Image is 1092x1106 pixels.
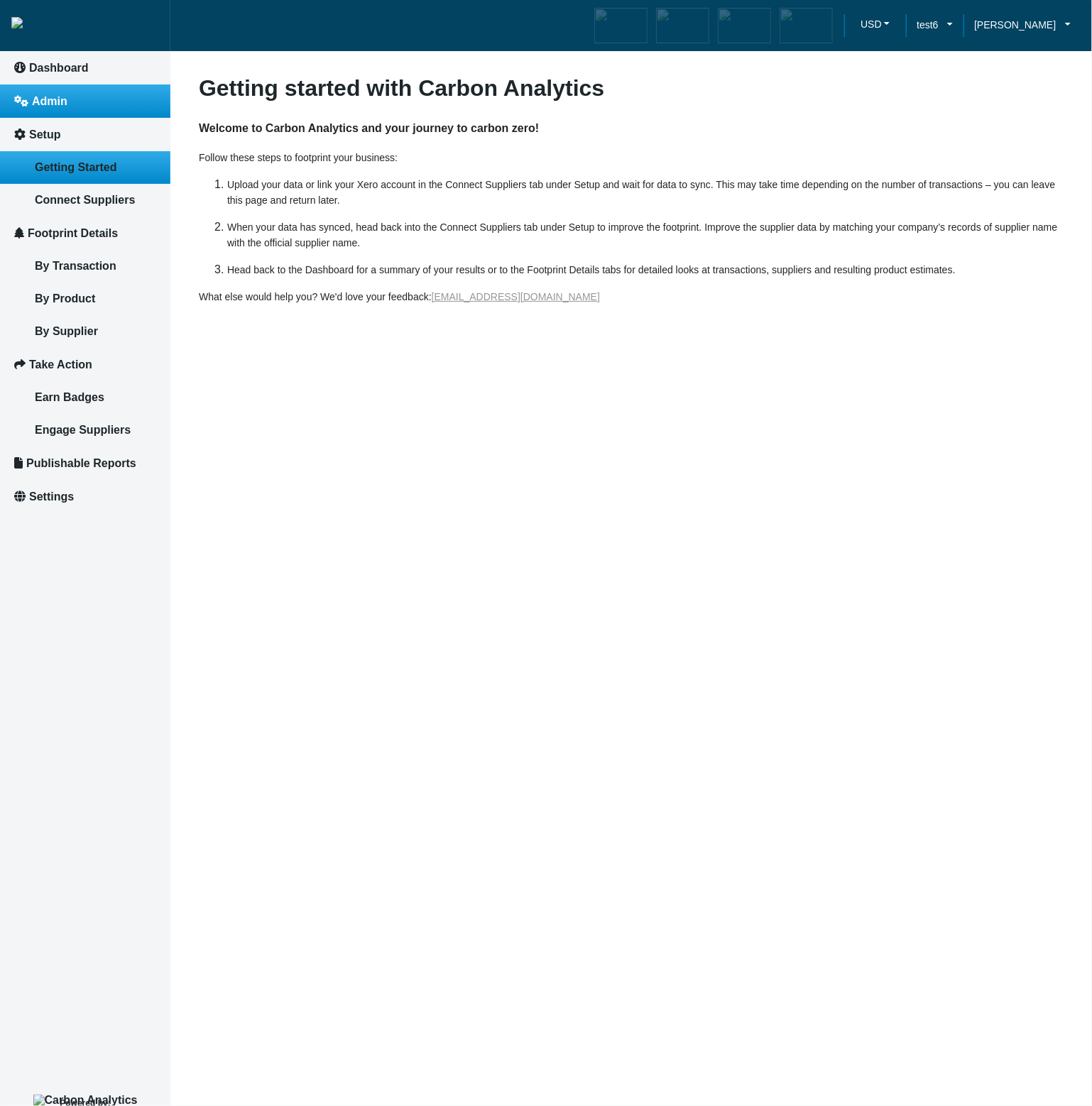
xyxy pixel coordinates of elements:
[35,391,104,403] span: Earn Badges
[199,107,1064,150] h4: Welcome to Carbon Analytics and your journey to carbon zero!
[199,75,1064,102] h3: Getting started with Carbon Analytics
[35,161,117,173] span: Getting Started
[199,289,1064,305] p: What else would help you? We'd love your feedback:
[715,5,774,46] div: Carbon Offsetter
[844,13,906,38] a: USDUSD
[199,150,1064,165] p: Follow these steps to footprint your business:
[432,291,600,302] a: [EMAIL_ADDRESS][DOMAIN_NAME]
[227,262,1064,278] p: Head back to the Dashboard for a summary of your results or to the Footprint Details tabs for det...
[227,219,1064,251] p: When your data has synced, head back into the Connect Suppliers tab under Setup to improve the fo...
[35,194,135,206] span: Connect Suppliers
[29,62,89,74] span: Dashboard
[906,17,963,33] a: test6
[963,17,1081,33] a: [PERSON_NAME]
[11,17,23,28] img: insight-logo-2.png
[32,95,67,107] span: Admin
[718,8,771,43] img: carbon-offsetter-enabled.png
[974,17,1056,33] span: [PERSON_NAME]
[855,13,895,35] button: USD
[33,1095,138,1106] img: Carbon Analytics
[208,437,258,456] em: Submit
[777,5,836,46] div: Carbon Advocate
[656,8,709,43] img: carbon-efficient-enabled.png
[29,128,60,141] span: Setup
[18,131,259,163] input: Enter your last name
[233,7,267,41] div: Minimize live chat window
[227,177,1064,208] p: Upload your data or link your Xero account in the Connect Suppliers tab under Setup and wait for ...
[26,457,136,469] span: Publishable Reports
[18,215,259,425] textarea: Type your message and click 'Submit'
[28,227,118,239] span: Footprint Details
[780,8,833,43] img: carbon-advocate-enabled.png
[653,5,712,46] div: Carbon Efficient
[35,424,131,436] span: Engage Suppliers
[95,80,260,98] div: Leave a message
[35,260,116,272] span: By Transaction
[29,358,92,371] span: Take Action
[16,78,37,99] div: Navigation go back
[35,292,95,305] span: By Product
[18,173,259,204] input: Enter your email address
[35,325,98,337] span: By Supplier
[594,8,648,43] img: carbon-aware-enabled.png
[29,491,74,503] span: Settings
[591,5,650,46] div: Carbon Aware
[917,17,938,33] span: test6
